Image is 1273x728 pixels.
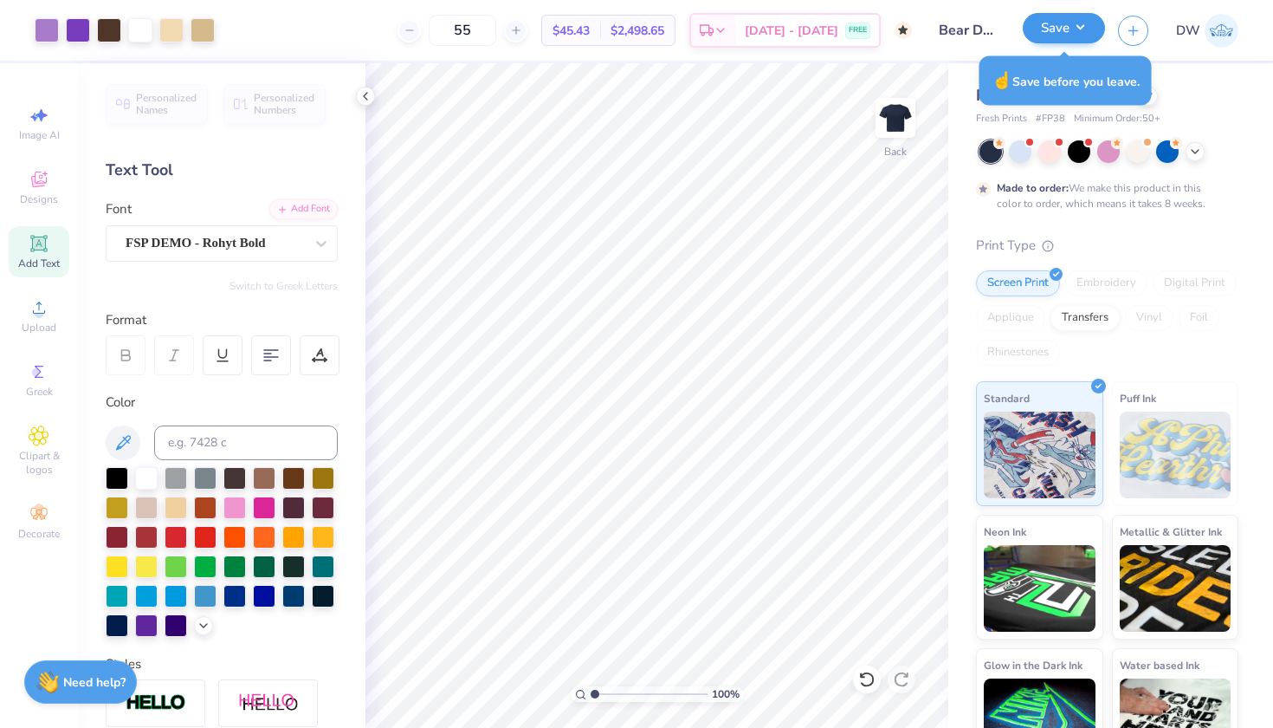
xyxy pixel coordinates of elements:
img: Shadow [238,692,299,714]
div: Color [106,393,338,413]
img: Danica Woods [1205,14,1238,48]
div: Transfers [1050,305,1120,331]
span: Personalized Numbers [254,92,315,116]
div: Add Font [269,199,338,219]
img: Back [878,101,913,135]
span: 100 % [712,686,740,702]
span: Water based Ink [1120,656,1199,674]
span: Glow in the Dark Ink [984,656,1082,674]
span: DW [1176,21,1200,41]
span: $45.43 [552,22,590,40]
div: Applique [976,305,1045,331]
span: ☝️ [992,69,1012,92]
span: Upload [22,321,56,335]
span: [DATE] - [DATE] [745,22,838,40]
div: Text Tool [106,159,338,182]
span: Minimum Order: 50 + [1074,112,1160,127]
img: Standard [984,412,1095,498]
div: Back [884,144,907,159]
span: Clipart & logos [9,449,69,477]
img: Puff Ink [1120,412,1231,498]
strong: Made to order: [997,181,1069,195]
input: e.g. 7428 c [154,426,338,460]
div: Screen Print [976,270,1060,296]
span: Image AI [19,128,60,142]
img: Neon Ink [984,545,1095,632]
span: FREE [849,24,867,36]
span: Add Text [18,257,60,270]
button: Switch to Greek Letters [229,279,338,293]
div: Rhinestones [976,340,1060,366]
input: – – [429,15,496,46]
span: Personalized Names [136,92,197,116]
div: Styles [106,654,338,674]
div: Save before you leave. [979,56,1152,106]
span: Decorate [18,527,60,541]
span: $2,498.65 [611,22,664,40]
strong: Need help? [63,674,126,691]
span: Puff Ink [1120,389,1156,407]
div: Embroidery [1065,270,1147,296]
span: Fresh Prints [976,112,1027,127]
div: Print Type [976,236,1238,256]
label: Font [106,199,132,219]
span: Designs [20,192,58,206]
div: Vinyl [1125,305,1173,331]
span: Standard [984,389,1030,407]
img: Stroke [126,693,186,713]
span: Neon Ink [984,523,1026,541]
span: Metallic & Glitter Ink [1120,523,1222,541]
span: # FP38 [1036,112,1065,127]
img: Metallic & Glitter Ink [1120,545,1231,632]
span: Greek [26,385,53,399]
a: DW [1176,14,1238,48]
button: Save [1023,13,1105,43]
div: We make this product in this color to order, which means it takes 8 weeks. [997,180,1210,211]
div: Format [106,310,339,330]
input: Untitled Design [925,13,1010,48]
div: Digital Print [1153,270,1237,296]
div: Foil [1179,305,1219,331]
